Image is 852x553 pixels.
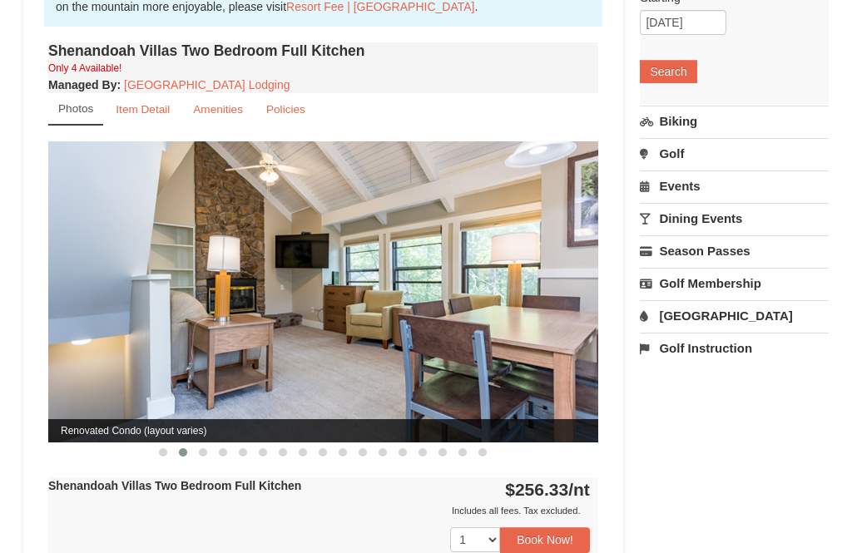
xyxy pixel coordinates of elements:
[640,236,829,267] a: Season Passes
[505,481,590,500] strong: $256.33
[640,171,829,202] a: Events
[255,94,316,126] a: Policies
[48,142,598,443] img: Renovated Condo (layout varies)
[640,106,829,137] a: Biking
[48,79,116,92] span: Managed By
[48,79,121,92] strong: :
[116,104,170,116] small: Item Detail
[182,94,254,126] a: Amenities
[48,63,121,75] small: Only 4 Available!
[640,61,696,84] button: Search
[640,333,829,364] a: Golf Instruction
[48,503,590,520] div: Includes all fees. Tax excluded.
[640,139,829,170] a: Golf
[640,204,829,235] a: Dining Events
[500,528,590,553] button: Book Now!
[266,104,305,116] small: Policies
[48,480,301,493] strong: Shenandoah Villas Two Bedroom Full Kitchen
[193,104,243,116] small: Amenities
[48,43,598,60] h4: Shenandoah Villas Two Bedroom Full Kitchen
[48,94,103,126] a: Photos
[105,94,181,126] a: Item Detail
[58,103,93,116] small: Photos
[124,79,290,92] a: [GEOGRAPHIC_DATA] Lodging
[640,301,829,332] a: [GEOGRAPHIC_DATA]
[286,1,474,14] a: Resort Fee | [GEOGRAPHIC_DATA]
[640,269,829,299] a: Golf Membership
[48,420,598,443] span: Renovated Condo (layout varies)
[568,481,590,500] span: /nt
